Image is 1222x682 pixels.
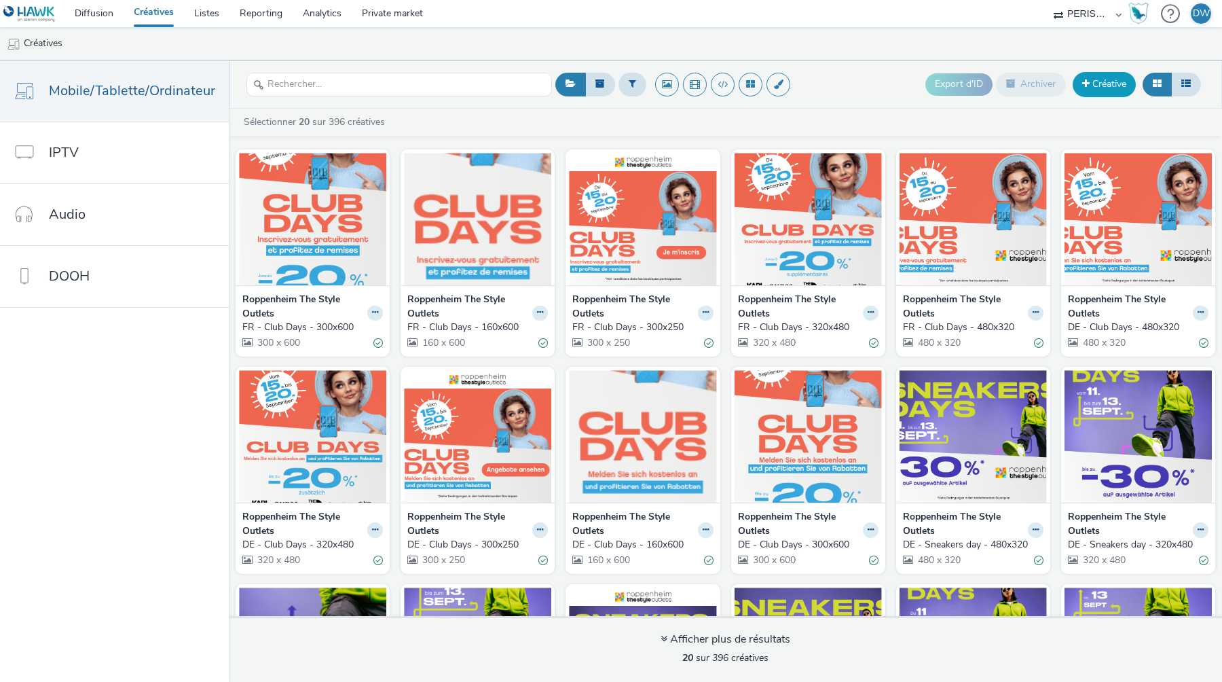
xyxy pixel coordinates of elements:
div: DE - Club Days - 320x480 [242,538,377,552]
span: 320 x 480 [256,554,300,567]
img: DE - Sneakers day - 480x320 visual [900,370,1047,503]
span: Mobile/Tablette/Ordinateur [49,81,215,101]
span: 320 x 480 [752,336,796,349]
span: 300 x 250 [586,336,630,349]
a: DE - Club Days - 300x250 [407,538,548,552]
div: FR - Club Days - 320x480 [738,321,873,334]
a: Sélectionner sur 396 créatives [242,115,390,128]
img: FR - Club Days - 300x250 visual [569,153,716,285]
strong: Roppenheim The Style Outlets [242,293,364,321]
strong: Roppenheim The Style Outlets [572,510,694,538]
span: 300 x 600 [752,554,796,567]
strong: Roppenheim The Style Outlets [903,510,1024,538]
div: FR - Club Days - 480x320 [903,321,1038,334]
div: Valide [704,336,714,350]
a: DE - Club Days - 480x320 [1068,321,1208,334]
div: Valide [704,553,714,567]
div: FR - Club Days - 300x600 [242,321,377,334]
div: Valide [373,553,383,567]
img: DE - Club Days - 300x600 visual [735,370,882,503]
strong: Roppenheim The Style Outlets [738,293,859,321]
button: Grille [1143,73,1172,96]
span: DOOH [49,266,90,286]
img: mobile [7,37,20,51]
a: FR - Club Days - 300x600 [242,321,383,334]
a: Créative [1073,72,1136,96]
div: Valide [1199,553,1208,567]
img: DE - Club Days - 160x600 visual [569,370,716,503]
div: Valide [373,336,383,350]
img: FR - Club Days - 300x600 visual [239,153,386,285]
img: undefined Logo [3,5,56,22]
span: 300 x 250 [421,554,465,567]
button: Liste [1171,73,1201,96]
a: FR - Club Days - 480x320 [903,321,1043,334]
strong: Roppenheim The Style Outlets [1068,510,1189,538]
a: DE - Club Days - 300x600 [738,538,878,552]
strong: Roppenheim The Style Outlets [572,293,694,321]
span: Audio [49,204,86,224]
img: FR - Club Days - 320x480 visual [735,153,882,285]
img: DE - Club Days - 300x250 visual [404,370,551,503]
input: Rechercher... [246,73,552,96]
div: FR - Club Days - 300x250 [572,321,707,334]
strong: 20 [299,115,310,128]
div: Valide [869,336,878,350]
img: DE - Club Days - 320x480 visual [239,370,386,503]
a: FR - Club Days - 300x250 [572,321,713,334]
img: Hawk Academy [1128,3,1149,24]
div: DE - Club Days - 300x600 [738,538,873,552]
a: DE - Club Days - 160x600 [572,538,713,552]
div: DE - Club Days - 300x250 [407,538,542,552]
div: Valide [869,553,878,567]
strong: Roppenheim The Style Outlets [1068,293,1189,321]
span: 480 x 320 [916,554,961,567]
div: DE - Club Days - 160x600 [572,538,707,552]
span: 160 x 600 [421,336,465,349]
div: DW [1193,3,1210,24]
strong: Roppenheim The Style Outlets [738,510,859,538]
div: FR - Club Days - 160x600 [407,321,542,334]
a: Hawk Academy [1128,3,1154,24]
button: Archiver [996,73,1066,96]
div: Valide [1034,553,1043,567]
div: Valide [1034,336,1043,350]
a: DE - Sneakers day - 320x480 [1068,538,1208,552]
div: Valide [1199,336,1208,350]
button: Export d'ID [925,73,993,95]
div: DE - Sneakers day - 480x320 [903,538,1038,552]
div: Afficher plus de résultats [661,632,790,647]
a: FR - Club Days - 160x600 [407,321,548,334]
span: 480 x 320 [1081,336,1126,349]
span: 160 x 600 [586,554,630,567]
a: DE - Sneakers day - 480x320 [903,538,1043,552]
strong: Roppenheim The Style Outlets [407,510,529,538]
a: FR - Club Days - 320x480 [738,321,878,334]
div: Valide [538,336,548,350]
strong: Roppenheim The Style Outlets [407,293,529,321]
span: sur 396 créatives [682,651,769,664]
div: DE - Club Days - 480x320 [1068,321,1203,334]
div: Valide [538,553,548,567]
div: DE - Sneakers day - 320x480 [1068,538,1203,552]
img: FR - Club Days - 160x600 visual [404,153,551,285]
span: 300 x 600 [256,336,300,349]
img: DE - Sneakers day - 320x480 visual [1064,370,1212,503]
span: IPTV [49,143,79,162]
strong: Roppenheim The Style Outlets [242,510,364,538]
img: FR - Club Days - 480x320 visual [900,153,1047,285]
span: 320 x 480 [1081,554,1126,567]
a: DE - Club Days - 320x480 [242,538,383,552]
span: 480 x 320 [916,336,961,349]
strong: Roppenheim The Style Outlets [903,293,1024,321]
strong: 20 [682,651,693,664]
img: DE - Club Days - 480x320 visual [1064,153,1212,285]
